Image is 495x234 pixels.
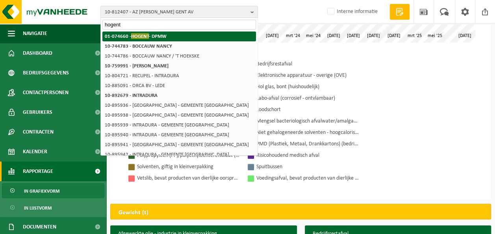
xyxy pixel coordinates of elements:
[100,6,258,18] button: 10-812407 - AZ [PERSON_NAME] GENT AV
[105,93,158,98] strong: 10-892679 - INTRADURA
[256,93,359,103] div: Labo-afval (corrosief - ontvlambaar)
[102,150,256,160] li: 10-895942 - INTRADURA - GEMEENTE [GEOGRAPHIC_DATA]
[102,140,256,150] li: 10-895941 - [GEOGRAPHIC_DATA] - GEMEENTE [GEOGRAPHIC_DATA]
[23,24,47,43] span: Navigatie
[23,162,53,181] span: Rapportage
[23,43,52,63] span: Dashboard
[102,71,256,81] li: 10-804721 - RECUPEL - INTRADURA
[102,100,256,110] li: 10-895936 - [GEOGRAPHIC_DATA] - GEMEENTE [GEOGRAPHIC_DATA]
[102,120,256,130] li: 10-895939 - INTRADURA - GEMEENTE [GEOGRAPHIC_DATA]
[256,173,359,183] div: Voedingsafval, bevat producten van dierlijke oorsprong, onverpakt, categorie 3
[2,183,104,198] a: In grafiekvorm
[111,204,156,221] h2: Gewicht (t)
[256,105,359,115] div: Loodschort
[256,162,359,172] div: Spuitbussen
[102,110,256,120] li: 10-895938 - [GEOGRAPHIC_DATA] - GEMEENTE [GEOGRAPHIC_DATA]
[256,82,359,92] div: Hol glas, bont (huishoudelijk)
[102,20,256,30] input: Zoeken naar gekoppelde vestigingen
[137,162,239,172] div: Solventen, giftig in kleinverpakking
[256,150,359,160] div: Risicohoudend medisch afval
[24,201,52,215] span: In lijstvorm
[102,81,256,91] li: 10-885091 - ORCA BV - LEDE
[102,130,256,140] li: 10-895940 - INTRADURA - GEMEENTE [GEOGRAPHIC_DATA]
[23,63,69,83] span: Bedrijfsgegevens
[102,51,256,61] li: 10-744786 - BOCCAUW NANCY / 'T HOEKSKE
[256,71,359,80] div: Elektronische apparatuur - overige (OVE)
[256,59,359,69] div: Bedrijfsrestafval
[256,139,359,149] div: PMD (Plastiek, Metaal, Drankkartons) (bedrijven)
[23,122,54,142] span: Contracten
[105,33,167,39] strong: 01-074660 - - DPMW
[105,63,169,69] strong: 10-759991 - [PERSON_NAME]
[23,83,69,102] span: Contactpersonen
[256,116,359,126] div: Mengsel bacteriologisch afvalwater/amalgaanscheider
[137,173,239,183] div: Vetslib, bevat producten van dierlijke oorsprong, categorie 3 (landbouw, distributie, voedingsamb...
[105,6,247,18] span: 10-812407 - AZ [PERSON_NAME] GENT AV
[326,6,378,18] label: Interne informatie
[23,142,47,162] span: Kalender
[131,33,149,39] span: HOGENT
[24,184,59,199] span: In grafiekvorm
[23,102,52,122] span: Gebruikers
[256,128,359,137] div: Niet gehalogeneerde solventen - hoogcalorisch in kleinverpakking
[105,44,172,49] strong: 10-744783 - BOCCAUW NANCY
[2,200,104,215] a: In lijstvorm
